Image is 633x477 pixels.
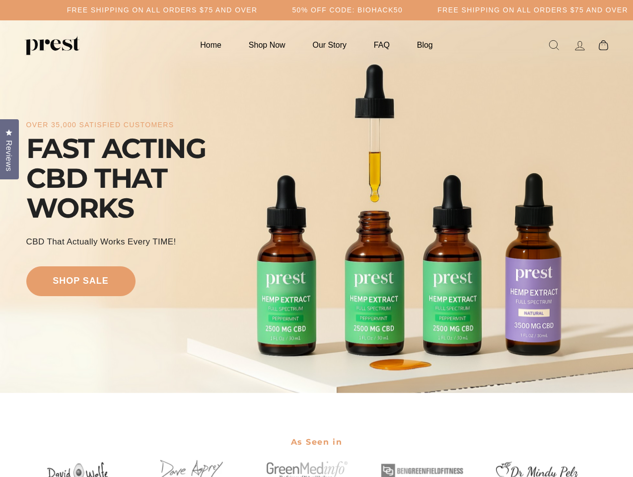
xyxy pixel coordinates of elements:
[2,140,15,171] span: Reviews
[361,35,402,55] a: FAQ
[26,121,174,129] div: over 35,000 satisfied customers
[236,35,298,55] a: Shop Now
[25,35,79,55] img: PREST ORGANICS
[67,6,258,14] h5: Free Shipping on all orders $75 and over
[188,35,234,55] a: Home
[26,236,176,248] div: CBD That Actually Works every TIME!
[188,35,445,55] ul: Primary
[26,134,250,223] div: FAST ACTING CBD THAT WORKS
[300,35,359,55] a: Our Story
[26,431,607,453] h2: As Seen in
[292,6,403,14] h5: 50% OFF CODE: BIOHACK50
[437,6,628,14] h5: Free Shipping on all orders $75 and over
[26,266,136,296] a: shop sale
[405,35,445,55] a: Blog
